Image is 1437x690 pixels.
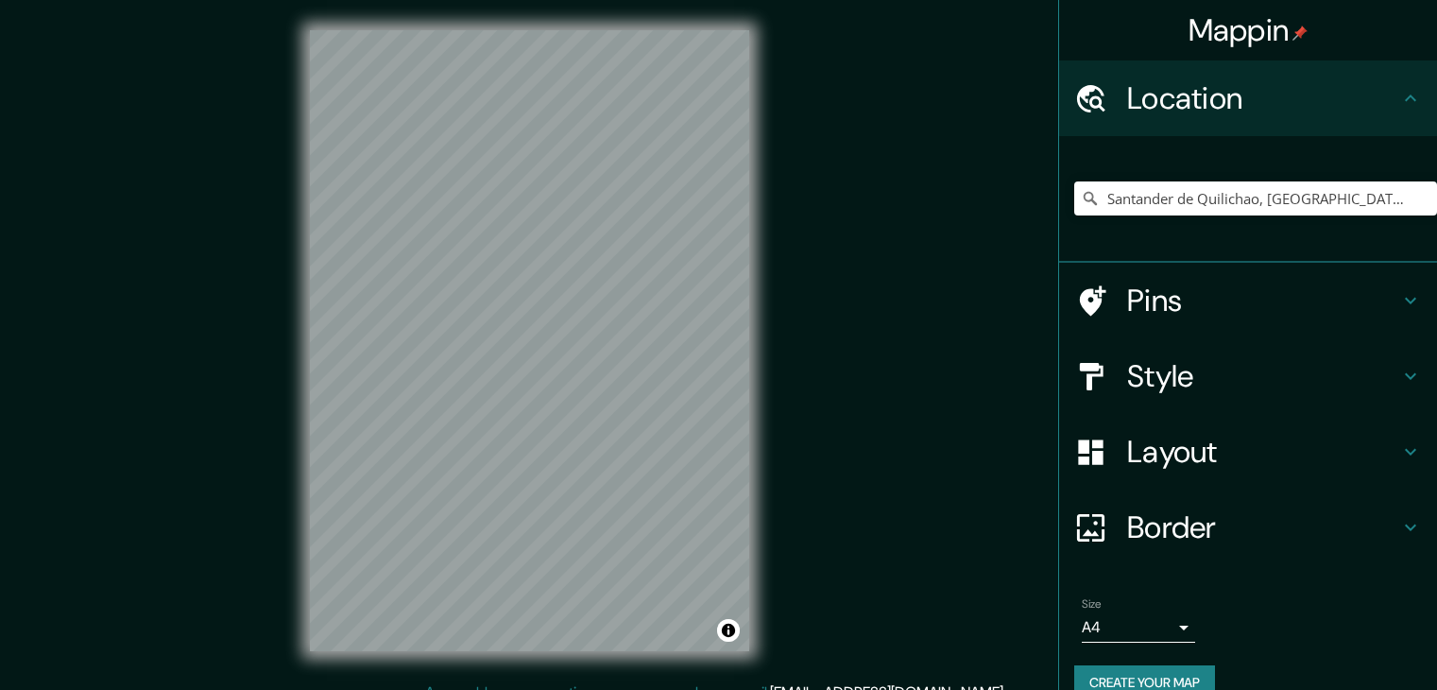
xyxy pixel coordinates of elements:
[1082,596,1102,612] label: Size
[1059,414,1437,490] div: Layout
[717,619,740,642] button: Toggle attribution
[1127,357,1399,395] h4: Style
[1127,282,1399,319] h4: Pins
[310,30,749,651] canvas: Map
[1059,60,1437,136] div: Location
[1127,79,1399,117] h4: Location
[1127,509,1399,546] h4: Border
[1059,263,1437,338] div: Pins
[1074,181,1437,216] input: Pick your city or area
[1189,11,1309,49] h4: Mappin
[1292,26,1308,41] img: pin-icon.png
[1059,490,1437,565] div: Border
[1082,612,1195,643] div: A4
[1059,338,1437,414] div: Style
[1127,433,1399,471] h4: Layout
